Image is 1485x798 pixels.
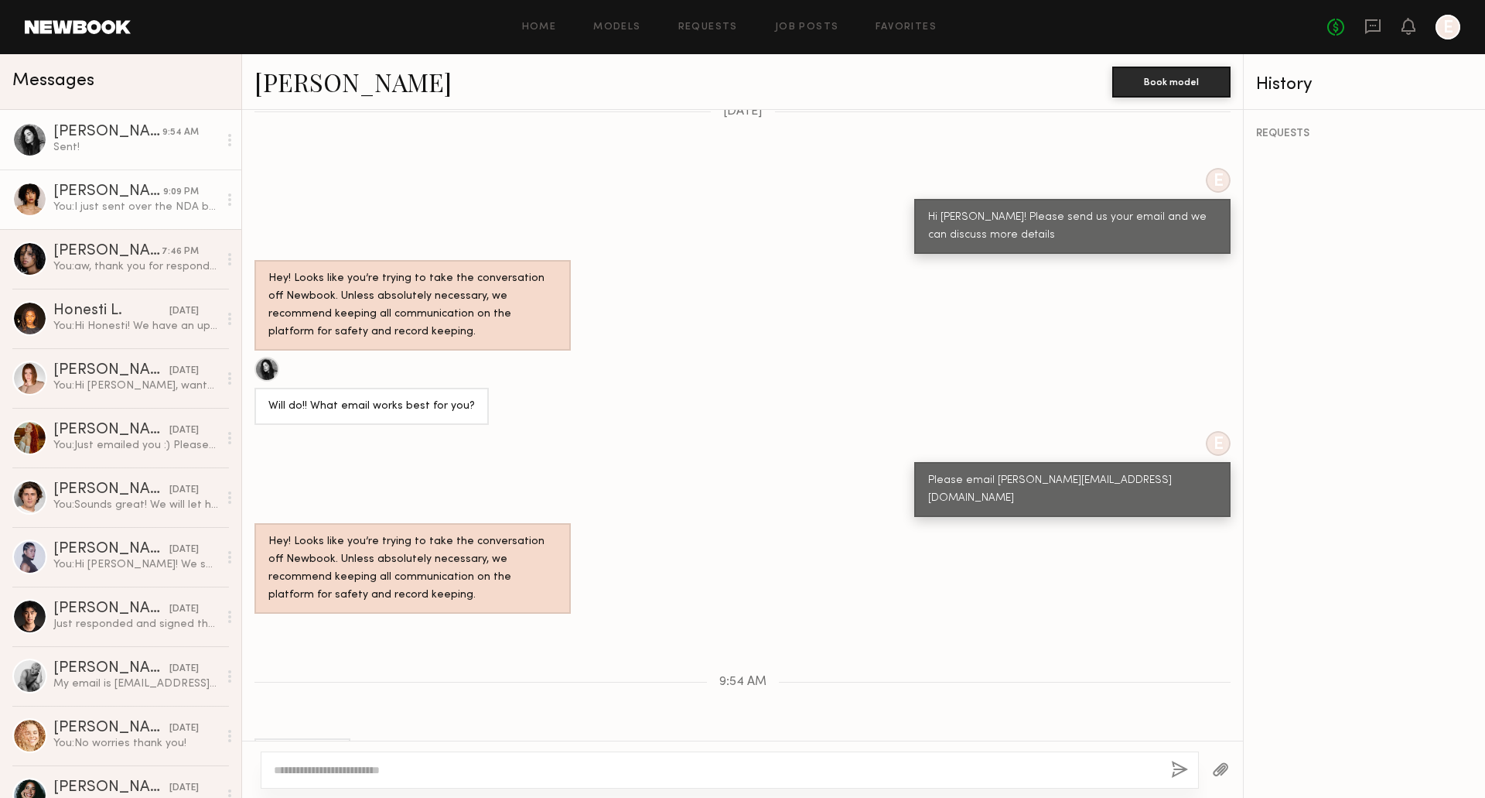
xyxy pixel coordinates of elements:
div: [PERSON_NAME] [53,661,169,676]
div: [DATE] [169,304,199,319]
div: You: Hi [PERSON_NAME], wanted to follow up to see if you've been able to check your email and if ... [53,378,218,393]
button: Book model [1112,67,1231,98]
a: Favorites [876,22,937,33]
div: [DATE] [169,602,199,617]
div: [PERSON_NAME] [53,780,169,796]
div: Hey! Looks like you’re trying to take the conversation off Newbook. Unless absolutely necessary, ... [268,270,557,341]
div: You: Sounds great! We will let her know :) [53,498,218,512]
div: [DATE] [169,721,199,736]
div: 9:09 PM [163,185,199,200]
div: [PERSON_NAME] [53,542,169,557]
div: History [1256,76,1473,94]
div: Hey! Looks like you’re trying to take the conversation off Newbook. Unless absolutely necessary, ... [268,533,557,604]
span: Messages [12,72,94,90]
div: Sent! [53,140,218,155]
div: 9:54 AM [162,125,199,140]
div: My email is [EMAIL_ADDRESS][DOMAIN_NAME] [53,676,218,691]
div: You: aw, thank you for responding [53,259,218,274]
div: You: Hi [PERSON_NAME]! We sent you over an email and would like to get ready to book as our shoot... [53,557,218,572]
div: [PERSON_NAME] [53,184,163,200]
div: Just responded and signed the NDA. Looking forward to working with you! [53,617,218,632]
div: [PERSON_NAME] [53,482,169,498]
div: Hi [PERSON_NAME]! Please send us your email and we can discuss more details [928,209,1217,245]
div: [DATE] [169,364,199,378]
div: [PERSON_NAME] [53,363,169,378]
div: [DATE] [169,662,199,676]
div: Honesti L. [53,303,169,319]
div: [PERSON_NAME] [53,721,169,736]
div: Will do!! What email works best for you? [268,398,475,416]
div: REQUESTS [1256,128,1473,139]
a: Book model [1112,74,1231,87]
span: [DATE] [723,105,763,118]
span: 9:54 AM [719,676,766,689]
a: [PERSON_NAME] [254,65,452,98]
a: Models [593,22,640,33]
a: Home [522,22,557,33]
div: [DATE] [169,543,199,557]
div: [PERSON_NAME] [53,601,169,617]
div: [DATE] [169,423,199,438]
div: [DATE] [169,483,199,498]
div: You: No worries thank you! [53,736,218,751]
a: E [1435,15,1460,39]
a: Job Posts [775,22,839,33]
div: You: I just sent over the NDA but it might be in your spam or junk mail, please let me know if yo... [53,200,218,214]
div: [DATE] [169,781,199,796]
a: Requests [678,22,738,33]
div: [PERSON_NAME] [53,244,162,259]
div: 7:46 PM [162,245,199,259]
div: [PERSON_NAME] [53,125,162,140]
div: Please email [PERSON_NAME][EMAIL_ADDRESS][DOMAIN_NAME] [928,472,1217,508]
div: [PERSON_NAME] [53,423,169,438]
div: You: Hi Honesti! We have an upcoming campaign shoot scheduled for 9/9 and wanted to check if you ... [53,319,218,334]
div: You: Just emailed you :) Please check your spam aswell [53,438,218,453]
